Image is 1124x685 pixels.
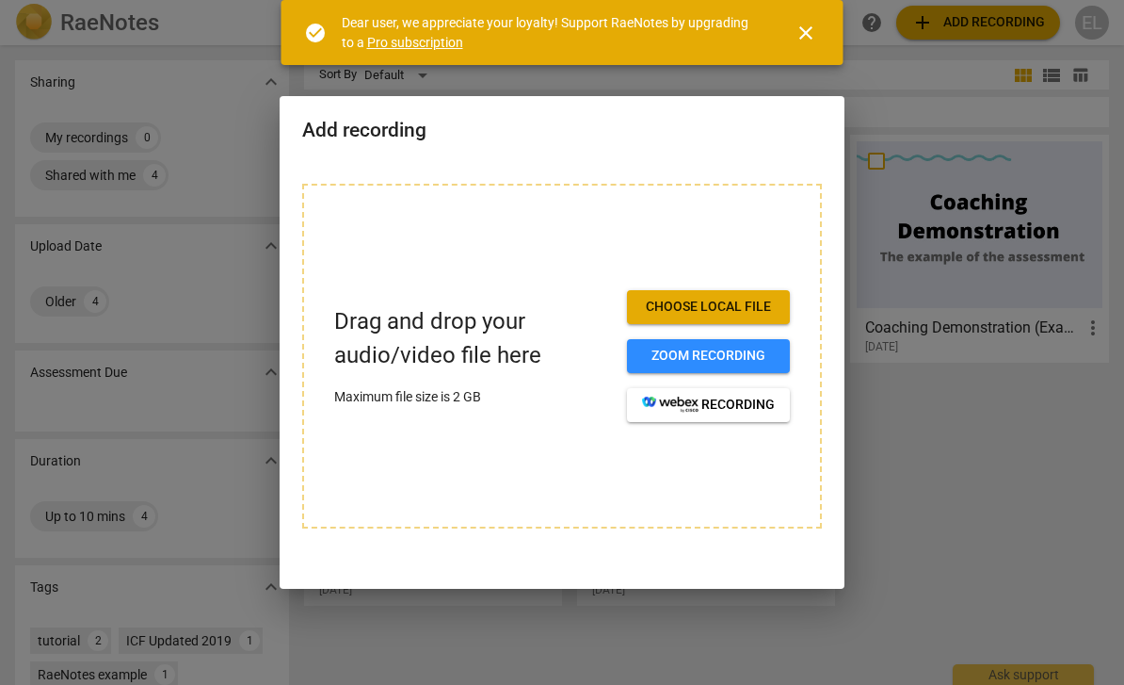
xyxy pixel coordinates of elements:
button: Close [783,10,828,56]
span: recording [642,396,775,415]
button: Zoom recording [627,339,790,373]
button: Choose local file [627,290,790,324]
h2: Add recording [302,119,822,142]
a: Pro subscription [367,35,463,50]
span: Choose local file [642,298,775,317]
span: Zoom recording [642,347,775,366]
span: close [795,22,817,44]
button: recording [627,388,790,422]
div: Dear user, we appreciate your loyalty! Support RaeNotes by upgrading to a [342,13,761,52]
p: Drag and drop your audio/video file here [334,305,612,371]
p: Maximum file size is 2 GB [334,387,612,407]
span: check_circle [304,22,327,44]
